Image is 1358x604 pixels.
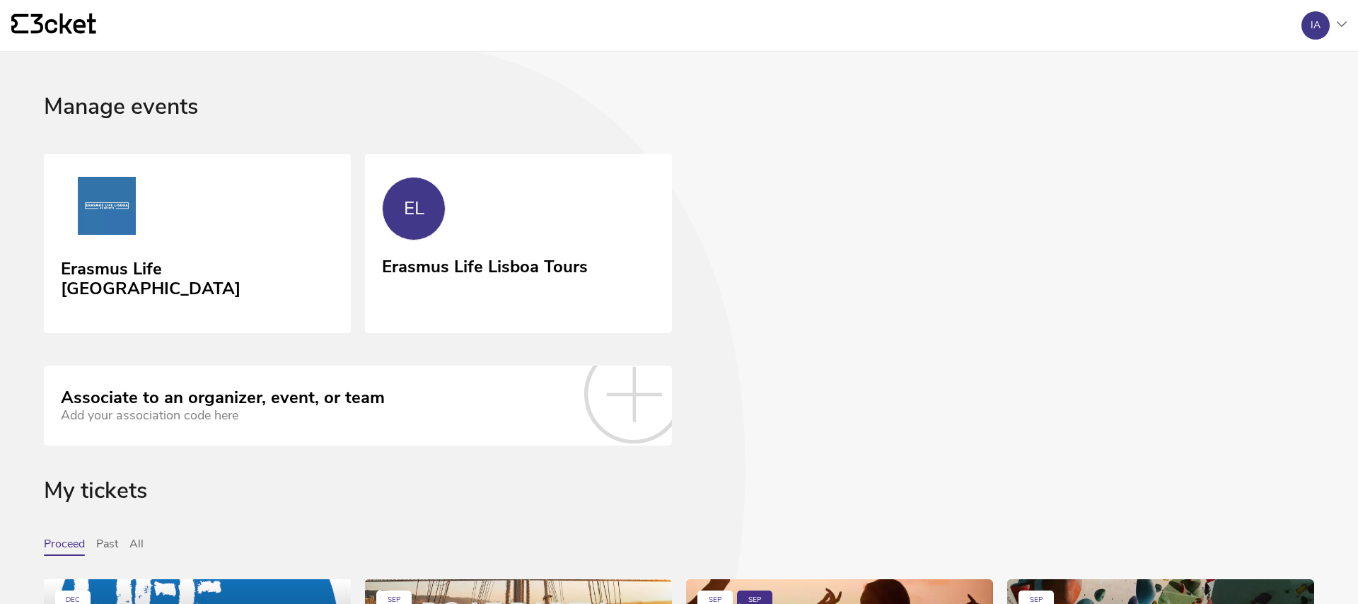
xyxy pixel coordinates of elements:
[44,366,672,445] a: Associate to an organizer, event, or team Add your association code here
[61,177,153,240] img: Erasmus Life Lisboa
[365,154,672,331] a: EL Erasmus Life Lisboa Tours
[129,538,144,556] button: All
[61,388,385,408] div: Associate to an organizer, event, or team
[96,538,118,556] button: Past
[61,254,334,298] div: Erasmus Life [GEOGRAPHIC_DATA]
[1311,20,1321,31] div: IA
[44,154,351,334] a: Erasmus Life Lisboa Erasmus Life [GEOGRAPHIC_DATA]
[404,198,424,219] div: EL
[44,538,85,556] button: Proceed
[44,478,1314,538] div: My tickets
[11,14,28,34] g: {' '}
[11,13,96,37] a: {' '}
[61,408,385,423] div: Add your association code here
[44,94,1314,154] div: Manage events
[382,252,588,277] div: Erasmus Life Lisboa Tours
